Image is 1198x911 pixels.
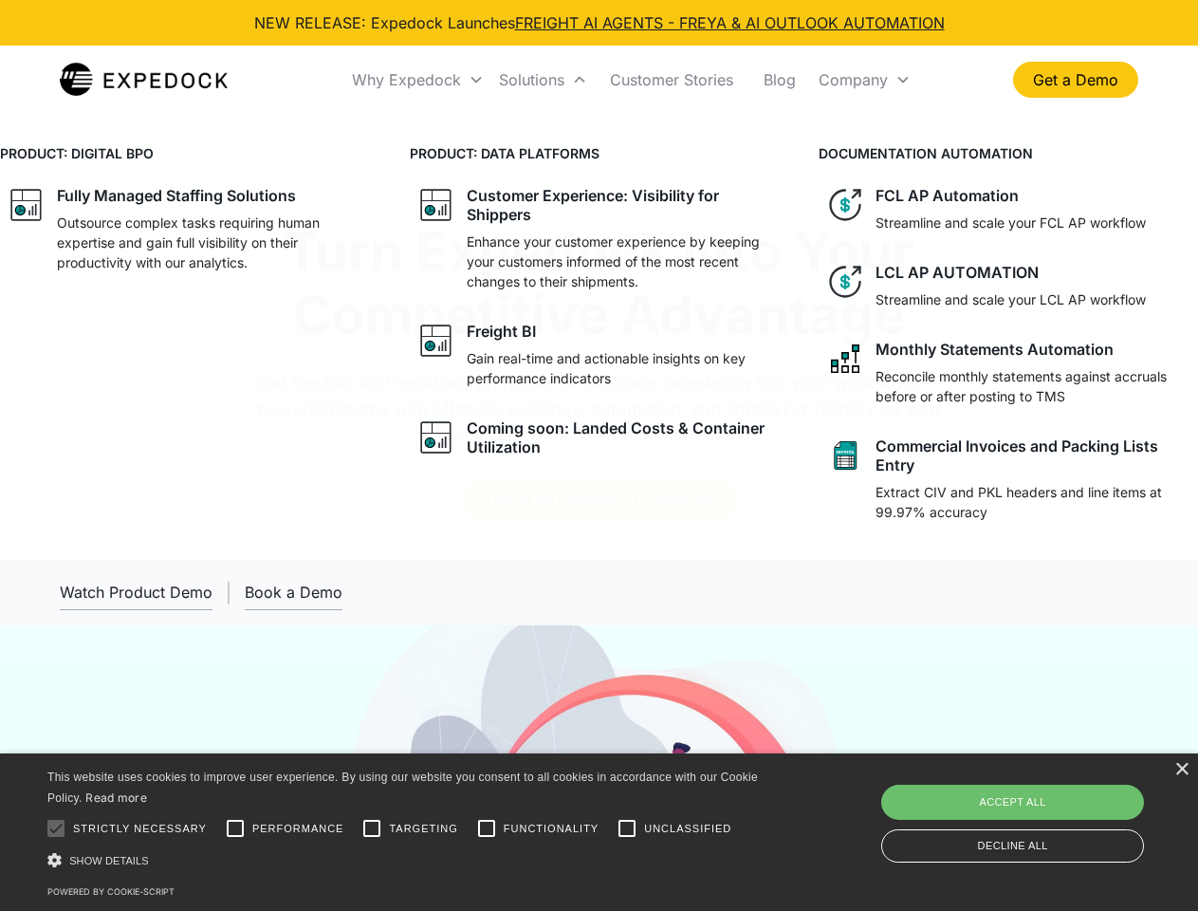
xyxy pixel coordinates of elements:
[467,322,536,341] div: Freight BI
[410,178,789,299] a: graph iconCustomer Experience: Visibility for ShippersEnhance your customer experience by keeping...
[467,348,782,388] p: Gain real-time and actionable insights on key performance indicators
[491,47,595,112] div: Solutions
[826,340,864,378] img: network like icon
[644,821,731,837] span: Unclassified
[748,47,811,112] a: Blog
[875,186,1019,205] div: FCL AP Automation
[352,70,461,89] div: Why Expedock
[73,821,207,837] span: Strictly necessary
[875,340,1114,359] div: Monthly Statements Automation
[389,821,457,837] span: Targeting
[57,213,372,272] p: Outsource complex tasks requiring human expertise and gain full visibility on their productivity ...
[69,855,149,866] span: Show details
[819,255,1198,317] a: dollar iconLCL AP AUTOMATIONStreamline and scale your LCL AP workflow
[467,418,782,456] div: Coming soon: Landed Costs & Container Utilization
[826,437,864,474] img: sheet icon
[1013,62,1138,98] a: Get a Demo
[60,583,212,602] div: Watch Product Demo
[875,437,1190,474] div: Commercial Invoices and Packing Lists Entry
[875,213,1146,232] p: Streamline and scale your FCL AP workflow
[47,886,175,897] a: Powered by cookie-script
[57,186,296,205] div: Fully Managed Staffing Solutions
[819,429,1198,530] a: sheet iconCommercial Invoices and Packing Lists EntryExtract CIV and PKL headers and line items a...
[245,575,342,610] a: Book a Demo
[8,186,46,224] img: graph icon
[60,575,212,610] a: open lightbox
[252,821,344,837] span: Performance
[410,411,789,464] a: graph iconComing soon: Landed Costs & Container Utilization
[819,332,1198,414] a: network like iconMonthly Statements AutomationReconcile monthly statements against accruals befor...
[417,418,455,456] img: graph icon
[875,482,1190,522] p: Extract CIV and PKL headers and line items at 99.97% accuracy
[515,13,945,32] a: FREIGHT AI AGENTS - FREYA & AI OUTLOOK AUTOMATION
[819,70,888,89] div: Company
[344,47,491,112] div: Why Expedock
[819,143,1198,163] h4: DOCUMENTATION AUTOMATION
[595,47,748,112] a: Customer Stories
[499,70,564,89] div: Solutions
[875,366,1190,406] p: Reconcile monthly statements against accruals before or after posting to TMS
[882,706,1198,911] iframe: Chat Widget
[60,61,228,99] img: Expedock Logo
[417,186,455,224] img: graph icon
[875,263,1039,282] div: LCL AP AUTOMATION
[819,178,1198,240] a: dollar iconFCL AP AutomationStreamline and scale your FCL AP workflow
[410,314,789,396] a: graph iconFreight BIGain real-time and actionable insights on key performance indicators
[85,790,147,805] a: Read more
[245,583,342,602] div: Book a Demo
[417,322,455,360] img: graph icon
[47,771,758,806] span: This website uses cookies to improve user experience. By using our website you consent to all coo...
[47,850,765,870] div: Show details
[875,289,1146,309] p: Streamline and scale your LCL AP workflow
[826,263,864,301] img: dollar icon
[254,11,945,34] div: NEW RELEASE: Expedock Launches
[811,47,918,112] div: Company
[467,232,782,291] p: Enhance your customer experience by keeping your customers informed of the most recent changes to...
[410,143,789,163] h4: PRODUCT: DATA PLATFORMS
[467,186,782,224] div: Customer Experience: Visibility for Shippers
[504,821,599,837] span: Functionality
[826,186,864,224] img: dollar icon
[60,61,228,99] a: home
